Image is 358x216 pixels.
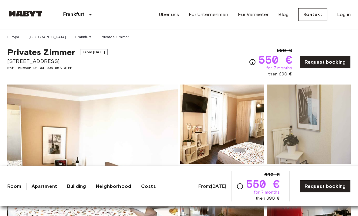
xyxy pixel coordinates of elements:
span: [STREET_ADDRESS] [7,57,108,65]
span: 690 € [264,171,280,178]
span: then 690 € [268,71,292,77]
img: Picture of unit DE-04-005-003-01HF [267,85,351,164]
a: Request booking [299,180,351,193]
a: Für Vermieter [238,11,268,18]
a: Frankfurt [75,34,91,40]
span: From [DATE] [80,49,108,55]
a: Room [7,183,22,190]
a: Log in [337,11,351,18]
a: [GEOGRAPHIC_DATA] [29,34,66,40]
span: 550 € [258,54,292,65]
b: [DATE] [211,183,226,189]
a: Blog [278,11,289,18]
span: for 7 months [266,65,292,71]
img: Habyt [7,11,44,17]
svg: Check cost overview for full price breakdown. Please note that discounts apply to new joiners onl... [236,183,244,190]
span: then 690 € [256,195,280,201]
span: From: [198,183,226,190]
span: 690 € [277,47,292,54]
span: 550 € [246,178,280,189]
span: Ref. number DE-04-005-003-01HF [7,65,108,71]
a: Kontakt [298,8,327,21]
a: Building [67,183,86,190]
a: Request booking [299,56,351,68]
a: Privates Zimmer [100,34,129,40]
span: for 7 months [254,189,280,195]
a: Über uns [159,11,179,18]
a: Neighborhood [96,183,131,190]
p: Frankfurt [63,11,84,18]
a: Für Unternehmen [189,11,228,18]
img: Picture of unit DE-04-005-003-01HF [180,85,264,164]
a: Costs [141,183,156,190]
span: Privates Zimmer [7,47,75,57]
a: Apartment [32,183,57,190]
svg: Check cost overview for full price breakdown. Please note that discounts apply to new joiners onl... [249,58,256,66]
a: Europa [7,34,19,40]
